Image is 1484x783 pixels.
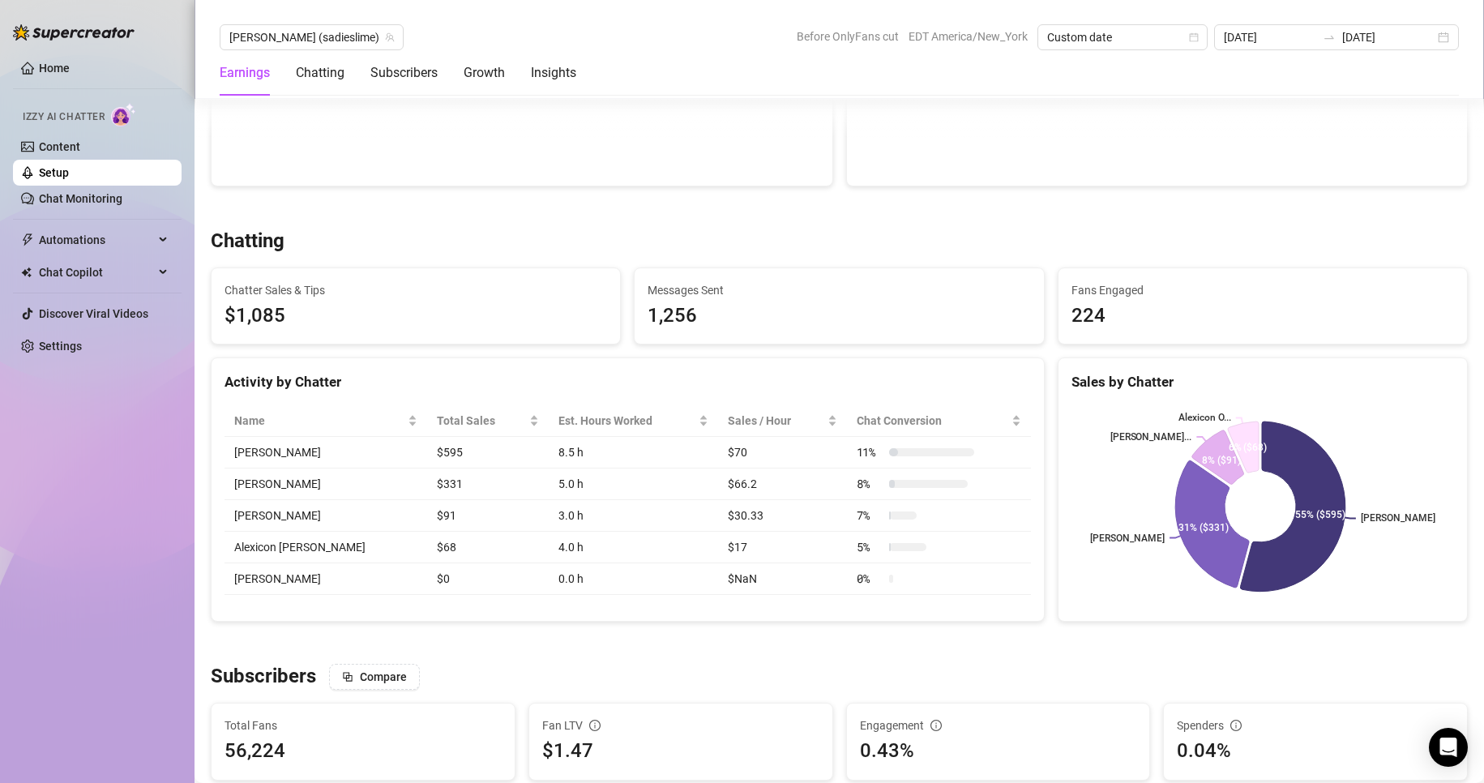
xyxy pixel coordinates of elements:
[1071,301,1454,332] div: 224
[549,532,718,563] td: 4.0 h
[1361,513,1435,524] text: [PERSON_NAME]
[360,670,407,683] span: Compare
[225,532,427,563] td: Alexicon [PERSON_NAME]
[549,500,718,532] td: 3.0 h
[1071,371,1454,393] div: Sales by Chatter
[797,24,899,49] span: Before OnlyFans cut
[211,229,284,255] h3: Chatting
[296,63,344,83] div: Chatting
[427,405,549,437] th: Total Sales
[225,563,427,595] td: [PERSON_NAME]
[542,717,819,734] div: Fan LTV
[39,62,70,75] a: Home
[1224,28,1316,46] input: Start date
[427,469,549,500] td: $331
[225,371,1031,393] div: Activity by Chatter
[225,717,502,734] span: Total Fans
[930,720,942,731] span: info-circle
[1071,281,1454,299] span: Fans Engaged
[857,475,883,493] span: 8 %
[1230,720,1242,731] span: info-circle
[1090,533,1165,544] text: [PERSON_NAME]
[1189,32,1199,42] span: calendar
[342,671,353,682] span: block
[427,532,549,563] td: $68
[225,500,427,532] td: [PERSON_NAME]
[39,140,80,153] a: Content
[464,63,505,83] div: Growth
[558,412,695,430] div: Est. Hours Worked
[225,437,427,469] td: [PERSON_NAME]
[225,469,427,500] td: [PERSON_NAME]
[225,281,607,299] span: Chatter Sales & Tips
[589,720,601,731] span: info-circle
[860,717,1137,734] div: Engagement
[225,736,285,767] div: 56,224
[39,166,69,179] a: Setup
[21,267,32,278] img: Chat Copilot
[1110,431,1191,443] text: [PERSON_NAME]...
[1429,728,1468,767] div: Open Intercom Messenger
[39,227,154,253] span: Automations
[531,63,576,83] div: Insights
[1178,413,1231,424] text: Alexicon O...
[549,469,718,500] td: 5.0 h
[648,301,1030,332] div: 1,256
[857,538,883,556] span: 5 %
[427,563,549,595] td: $0
[1323,31,1336,44] span: swap-right
[13,24,135,41] img: logo-BBDzfeDw.svg
[718,532,846,563] td: $17
[857,443,883,461] span: 11 %
[39,307,148,320] a: Discover Viral Videos
[39,340,82,353] a: Settings
[857,412,1008,430] span: Chat Conversion
[857,570,883,588] span: 0 %
[370,63,438,83] div: Subscribers
[1323,31,1336,44] span: to
[718,563,846,595] td: $NaN
[111,103,136,126] img: AI Chatter
[427,500,549,532] td: $91
[437,412,526,430] span: Total Sales
[549,437,718,469] td: 8.5 h
[225,405,427,437] th: Name
[857,507,883,524] span: 7 %
[860,736,1137,767] div: 0.43%
[229,25,394,49] span: Sadie (sadieslime)
[1047,25,1198,49] span: Custom date
[542,736,819,767] div: $1.47
[1342,28,1435,46] input: End date
[549,563,718,595] td: 0.0 h
[23,109,105,125] span: Izzy AI Chatter
[427,437,549,469] td: $595
[234,412,404,430] span: Name
[385,32,395,42] span: team
[728,412,823,430] span: Sales / Hour
[847,405,1031,437] th: Chat Conversion
[225,301,607,332] span: $1,085
[718,405,846,437] th: Sales / Hour
[220,63,270,83] div: Earnings
[718,469,846,500] td: $66.2
[39,259,154,285] span: Chat Copilot
[21,233,34,246] span: thunderbolt
[1177,717,1454,734] div: Spenders
[1177,736,1454,767] div: 0.04%
[909,24,1028,49] span: EDT America/New_York
[648,281,1030,299] span: Messages Sent
[329,664,420,690] button: Compare
[718,437,846,469] td: $70
[718,500,846,532] td: $30.33
[39,192,122,205] a: Chat Monitoring
[211,664,316,690] h3: Subscribers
